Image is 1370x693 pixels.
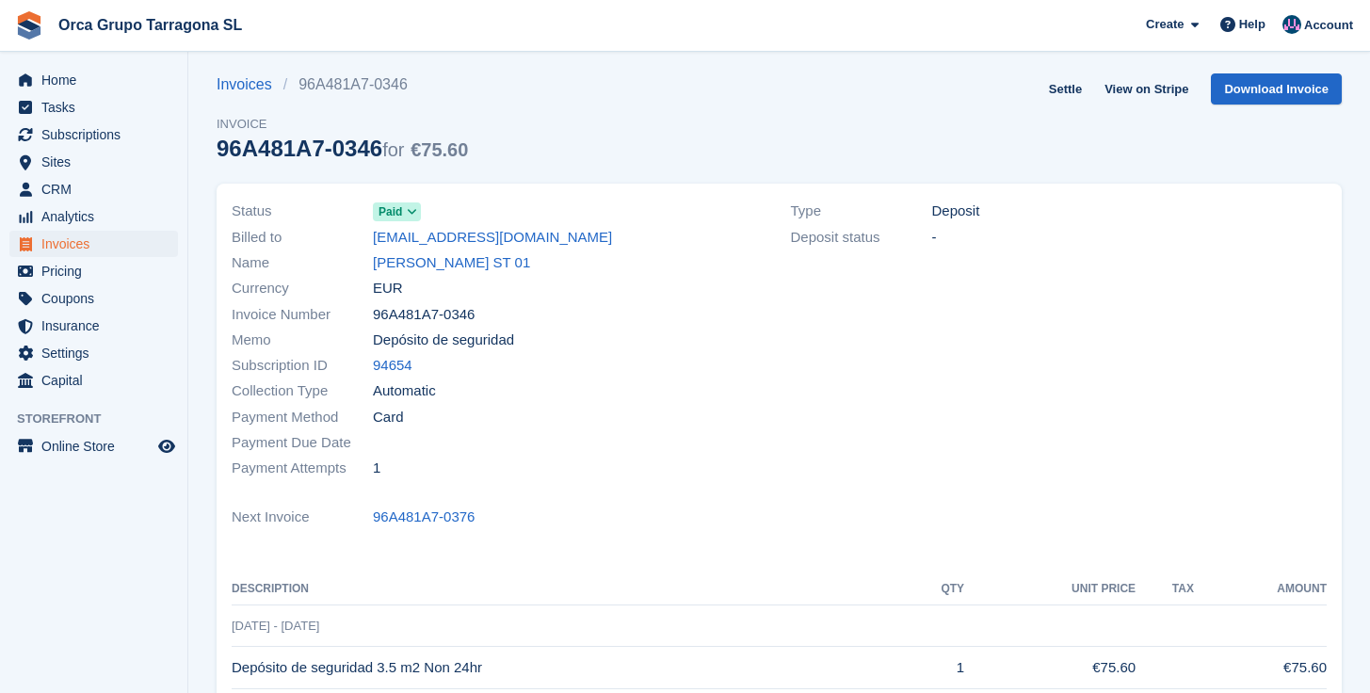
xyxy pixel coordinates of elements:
span: Automatic [373,380,436,402]
span: Memo [232,330,373,351]
span: - [932,227,937,249]
span: Tasks [41,94,154,121]
a: menu [9,149,178,175]
span: Invoice [217,115,468,134]
span: 1 [373,458,380,479]
a: [PERSON_NAME] ST 01 [373,252,530,274]
a: menu [9,367,178,394]
td: 1 [902,647,964,689]
a: menu [9,203,178,230]
a: menu [9,94,178,121]
span: Invoices [41,231,154,257]
span: Insurance [41,313,154,339]
span: 96A481A7-0346 [373,304,475,326]
a: menu [9,121,178,148]
span: Account [1304,16,1353,35]
span: Collection Type [232,380,373,402]
a: 94654 [373,355,412,377]
span: Payment Attempts [232,458,373,479]
a: Invoices [217,73,283,96]
a: Settle [1041,73,1089,105]
a: menu [9,433,178,459]
span: Depósito de seguridad [373,330,514,351]
div: 96A481A7-0346 [217,136,468,161]
span: Currency [232,278,373,299]
th: Tax [1136,574,1194,604]
span: for [382,139,404,160]
th: Unit Price [964,574,1136,604]
span: Create [1146,15,1184,34]
span: Status [232,201,373,222]
span: Paid [379,203,402,220]
span: Type [791,201,932,222]
a: Download Invoice [1211,73,1342,105]
a: menu [9,258,178,284]
span: Deposit [932,201,980,222]
img: stora-icon-8386f47178a22dfd0bd8f6a31ec36ba5ce8667c1dd55bd0f319d3a0aa187defe.svg [15,11,43,40]
span: Coupons [41,285,154,312]
a: menu [9,67,178,93]
span: Help [1239,15,1265,34]
img: ADMIN MANAGMENT [1282,15,1301,34]
td: €75.60 [1194,647,1327,689]
span: Payment Method [232,407,373,428]
span: Name [232,252,373,274]
span: Storefront [17,410,187,428]
span: Capital [41,367,154,394]
a: menu [9,176,178,202]
th: Description [232,574,902,604]
span: Subscriptions [41,121,154,148]
a: menu [9,285,178,312]
a: Paid [373,201,421,222]
span: Billed to [232,227,373,249]
a: View on Stripe [1097,73,1196,105]
a: menu [9,340,178,366]
span: Next Invoice [232,507,373,528]
a: menu [9,313,178,339]
span: Pricing [41,258,154,284]
span: Settings [41,340,154,366]
a: Preview store [155,435,178,458]
a: menu [9,231,178,257]
span: Home [41,67,154,93]
td: Depósito de seguridad 3.5 m2 Non 24hr [232,647,902,689]
a: [EMAIL_ADDRESS][DOMAIN_NAME] [373,227,612,249]
span: Invoice Number [232,304,373,326]
a: Orca Grupo Tarragona SL [51,9,250,40]
span: €75.60 [411,139,468,160]
span: Card [373,407,404,428]
span: Payment Due Date [232,432,373,454]
span: Online Store [41,433,154,459]
a: 96A481A7-0376 [373,507,475,528]
span: Subscription ID [232,355,373,377]
span: Deposit status [791,227,932,249]
span: [DATE] - [DATE] [232,619,319,633]
span: CRM [41,176,154,202]
span: Sites [41,149,154,175]
span: EUR [373,278,403,299]
th: QTY [902,574,964,604]
th: Amount [1194,574,1327,604]
nav: breadcrumbs [217,73,468,96]
td: €75.60 [964,647,1136,689]
span: Analytics [41,203,154,230]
